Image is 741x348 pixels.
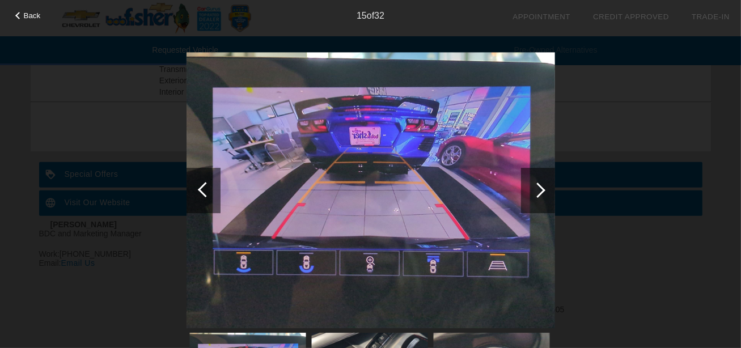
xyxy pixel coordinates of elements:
[513,12,570,21] a: Appointment
[24,11,41,20] span: Back
[357,11,367,20] span: 15
[187,52,555,329] img: 15.jpg
[692,12,730,21] a: Trade-In
[374,11,384,20] span: 32
[593,12,669,21] a: Credit Approved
